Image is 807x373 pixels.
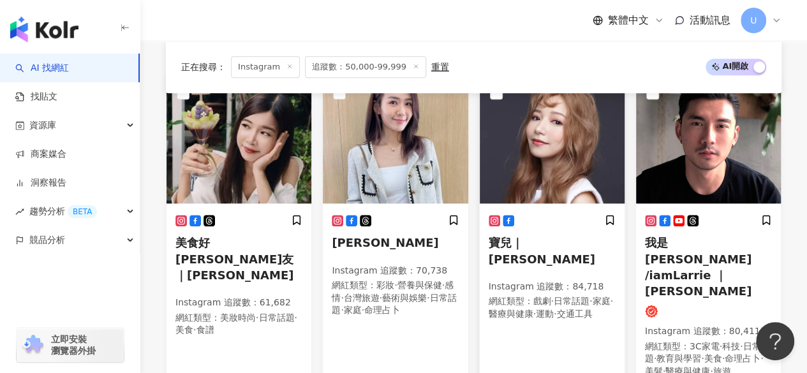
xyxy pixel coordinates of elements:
p: Instagram 追蹤數 ： 80,411 [645,325,772,338]
a: 洞察報告 [15,177,66,189]
a: 找貼文 [15,91,57,103]
span: 家庭 [592,296,610,306]
span: 競品分析 [29,226,65,254]
span: 3C家電 [690,341,720,351]
span: 美食 [704,353,722,363]
span: · [701,353,704,363]
span: Instagram [231,56,300,78]
p: 網紅類型 ： [332,279,459,317]
span: 戲劇 [533,296,551,306]
img: logo [10,17,78,42]
span: 食譜 [196,325,214,335]
p: 網紅類型 ： [175,312,302,337]
p: Instagram 追蹤數 ： 70,738 [332,265,459,277]
p: Instagram 追蹤數 ： 84,718 [489,281,616,293]
span: 日常話題 [258,312,294,323]
span: 美妝時尚 [220,312,256,323]
span: · [394,280,397,290]
span: 趨勢分析 [29,197,97,226]
span: · [341,293,343,303]
span: · [740,341,743,351]
a: chrome extension立即安裝 瀏覽器外掛 [17,328,124,362]
div: BETA [68,205,97,218]
span: · [294,312,297,323]
span: 活動訊息 [690,14,730,26]
span: · [256,312,258,323]
span: 彩妝 [376,280,394,290]
span: 醫療與健康 [489,309,533,319]
a: 商案媒合 [15,148,66,161]
span: rise [15,207,24,216]
span: 家庭 [344,305,362,315]
p: Instagram 追蹤數 ： 61,682 [175,296,302,309]
img: KOL Avatar [323,76,468,203]
span: 交通工具 [556,309,592,319]
p: 網紅類型 ： [489,295,616,320]
span: · [722,353,725,363]
span: · [533,309,536,319]
span: 正在搜尋 ： [181,62,226,72]
span: · [362,305,364,315]
span: · [427,293,429,303]
iframe: Help Scout Beacon - Open [756,322,794,360]
span: 美食好[PERSON_NAME]友｜[PERSON_NAME] [175,236,293,281]
span: · [551,296,554,306]
span: · [442,280,445,290]
span: 命理占卜 [725,353,760,363]
span: 藝術與娛樂 [382,293,427,303]
a: searchAI 找網紅 [15,62,69,75]
span: 運動 [536,309,554,319]
span: 感情 [332,280,454,303]
img: KOL Avatar [167,76,311,203]
span: · [589,296,592,306]
div: 重置 [431,62,449,72]
span: U [750,13,757,27]
span: 營養與保健 [397,280,442,290]
span: 繁體中文 [608,13,649,27]
span: 日常話題 [554,296,589,306]
span: · [610,296,612,306]
span: 台灣旅遊 [344,293,380,303]
span: · [654,353,656,363]
span: 寶兒｜[PERSON_NAME] [489,236,595,265]
span: · [380,293,382,303]
span: · [341,305,343,315]
span: 我是[PERSON_NAME] /iamLarrie ｜[PERSON_NAME] [645,236,751,298]
img: KOL Avatar [636,76,781,203]
span: 教育與學習 [656,353,701,363]
span: · [554,309,556,319]
span: 美食 [175,325,193,335]
img: chrome extension [20,335,45,355]
span: · [193,325,196,335]
span: 科技 [722,341,740,351]
span: 追蹤數：50,000-99,999 [305,56,426,78]
span: 命理占卜 [364,305,400,315]
img: KOL Avatar [480,76,625,203]
span: · [760,353,763,363]
span: 立即安裝 瀏覽器外掛 [51,333,96,356]
span: 資源庫 [29,111,56,140]
span: [PERSON_NAME] [332,236,438,249]
span: · [719,341,722,351]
